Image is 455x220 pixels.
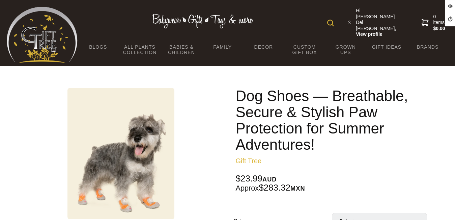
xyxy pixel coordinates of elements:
small: Approx [236,184,259,192]
a: All Plants Collection [119,40,161,59]
a: Babies & Children [161,40,202,59]
span: MXN [290,185,305,192]
a: Gift Ideas [366,40,407,54]
a: Brands [407,40,448,54]
img: Babyware - Gifts - Toys and more... [7,7,78,63]
a: Custom Gift Box [284,40,325,59]
span: Hi [PERSON_NAME] Del [PERSON_NAME], [356,8,400,38]
img: Babywear - Gifts - Toys & more [152,14,253,28]
span: 0 items [433,14,447,32]
a: 0 items$0.00 [422,8,446,38]
a: Hi [PERSON_NAME] Del [PERSON_NAME],View profile [348,8,400,38]
a: Family [202,40,243,54]
strong: View profile [356,31,400,38]
span: AUD [262,176,277,183]
div: $23.99 $283.32 [236,174,433,193]
h1: Dog Shoes — Breathable, Secure & Stylish Paw Protection for Summer Adventures! [236,88,433,153]
img: Dog Shoes — Breathable, Secure & Stylish Paw Protection for Summer Adventures! [67,88,174,219]
a: BLOGS [78,40,119,54]
a: Gift Tree [236,157,262,165]
a: Grown Ups [325,40,366,59]
a: Decor [243,40,284,54]
strong: $0.00 [433,26,447,32]
img: product search [327,20,334,26]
